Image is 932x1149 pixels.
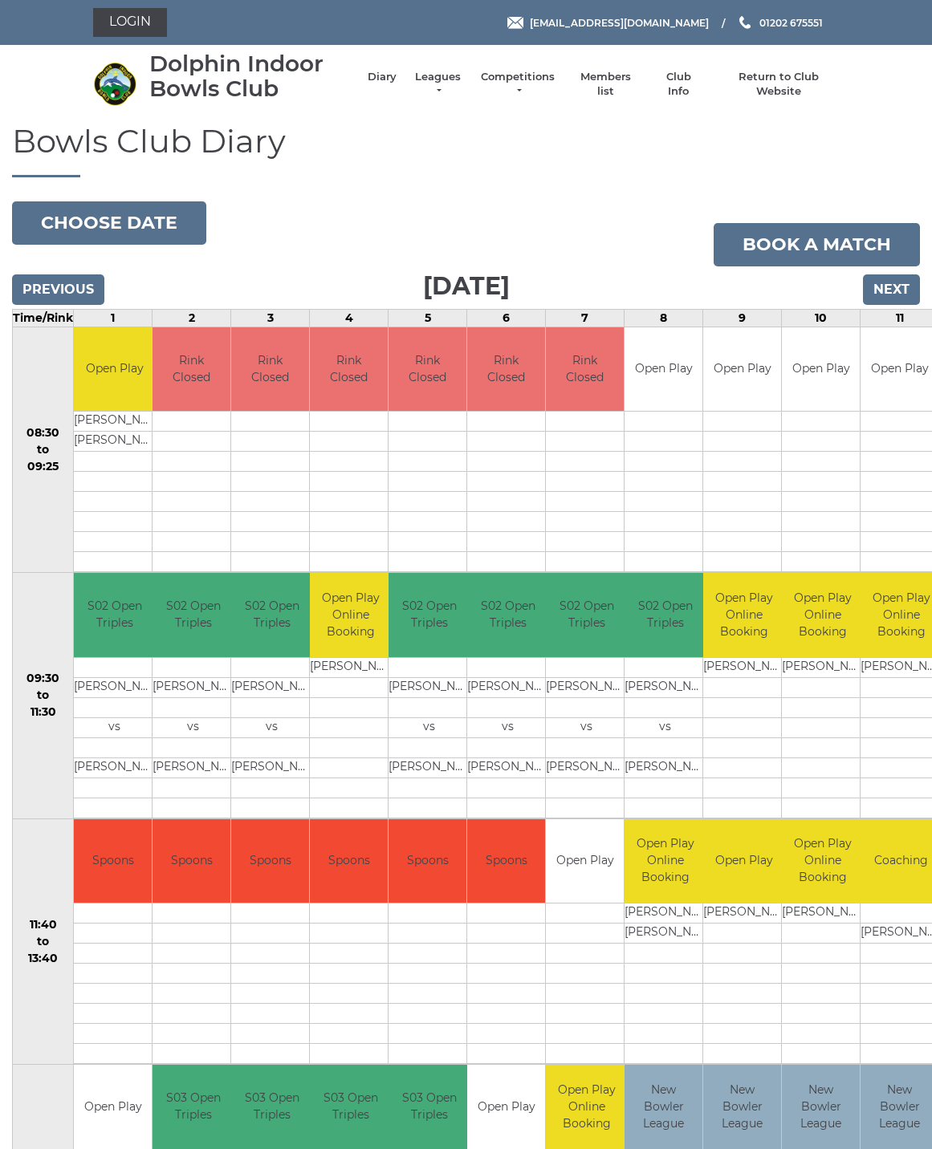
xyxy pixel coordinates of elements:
td: [PERSON_NAME] [74,677,155,697]
span: [EMAIL_ADDRESS][DOMAIN_NAME] [530,16,709,28]
td: New Bowler League [703,1065,781,1149]
td: 6 [467,309,546,327]
td: Time/Rink [13,309,74,327]
td: vs [389,717,470,737]
td: 9 [703,309,782,327]
td: S02 Open Triples [74,573,155,657]
td: Open Play [467,1065,545,1149]
span: 01202 675551 [759,16,823,28]
td: [PERSON_NAME] [467,677,548,697]
td: [PERSON_NAME] [546,757,627,778]
td: Open Play Online Booking [310,573,391,657]
td: [PERSON_NAME] [625,677,706,697]
td: Open Play Online Booking [782,819,863,903]
td: S03 Open Triples [310,1065,391,1149]
td: Open Play [74,1065,152,1149]
a: Members list [572,70,639,99]
td: 09:30 to 11:30 [13,573,74,819]
td: [PERSON_NAME] [625,924,706,944]
td: S03 Open Triples [231,1065,312,1149]
td: Spoons [389,819,466,903]
input: Next [863,274,920,305]
td: 4 [310,309,389,327]
td: Rink Closed [546,327,624,412]
td: 11:40 to 13:40 [13,818,74,1065]
td: Open Play Online Booking [782,573,863,657]
td: Spoons [153,819,230,903]
td: New Bowler League [625,1065,702,1149]
td: [PERSON_NAME] [74,412,155,432]
td: [PERSON_NAME] [310,657,391,677]
td: Open Play [703,819,784,903]
td: Rink Closed [231,327,309,412]
td: [PERSON_NAME] [74,757,155,778]
td: 5 [389,309,467,327]
td: 1 [74,309,153,327]
td: [PERSON_NAME] [703,903,784,924]
td: vs [153,717,234,737]
td: S02 Open Triples [231,573,312,657]
td: 2 [153,309,231,327]
button: Choose date [12,201,206,245]
td: Spoons [231,819,309,903]
td: S03 Open Triples [389,1065,470,1149]
td: Open Play [782,327,860,412]
td: vs [625,717,706,737]
td: Open Play Online Booking [703,573,784,657]
td: Spoons [467,819,545,903]
td: 3 [231,309,310,327]
img: Email [507,17,523,29]
a: Login [93,8,167,37]
img: Phone us [739,16,751,29]
td: 8 [625,309,703,327]
div: Dolphin Indoor Bowls Club [149,51,352,101]
td: [PERSON_NAME] [703,657,784,677]
td: S03 Open Triples [153,1065,234,1149]
td: Spoons [74,819,152,903]
td: S02 Open Triples [546,573,627,657]
td: S02 Open Triples [625,573,706,657]
td: [PERSON_NAME] [153,757,234,778]
td: Spoons [310,819,388,903]
td: Rink Closed [310,327,388,412]
td: [PERSON_NAME] [546,677,627,697]
td: [PERSON_NAME] [153,677,234,697]
td: [PERSON_NAME] [782,657,863,677]
a: Book a match [714,223,920,266]
a: Competitions [479,70,556,99]
td: S02 Open Triples [153,573,234,657]
td: [PERSON_NAME] [231,757,312,778]
a: Club Info [655,70,702,99]
td: [PERSON_NAME] [782,903,863,924]
a: Email [EMAIL_ADDRESS][DOMAIN_NAME] [507,15,709,30]
td: New Bowler League [782,1065,860,1149]
a: Diary [368,70,397,84]
input: Previous [12,274,104,305]
td: Open Play [74,327,155,412]
img: Dolphin Indoor Bowls Club [93,62,137,106]
td: Open Play Online Booking [546,1065,627,1149]
td: vs [467,717,548,737]
td: vs [546,717,627,737]
td: Open Play [703,327,781,412]
td: 08:30 to 09:25 [13,327,74,573]
td: Rink Closed [153,327,230,412]
a: Leagues [413,70,463,99]
td: vs [74,717,155,737]
td: S02 Open Triples [467,573,548,657]
td: Open Play Online Booking [625,819,706,903]
td: Rink Closed [467,327,545,412]
td: Rink Closed [389,327,466,412]
td: [PERSON_NAME] [389,677,470,697]
td: [PERSON_NAME] [625,903,706,924]
td: S02 Open Triples [389,573,470,657]
h1: Bowls Club Diary [12,124,920,177]
a: Return to Club Website [718,70,839,99]
td: [PERSON_NAME] [74,432,155,452]
a: Phone us 01202 675551 [737,15,823,30]
td: 10 [782,309,861,327]
td: Open Play [625,327,702,412]
td: [PERSON_NAME] [389,757,470,778]
td: Open Play [546,819,624,903]
td: 7 [546,309,625,327]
